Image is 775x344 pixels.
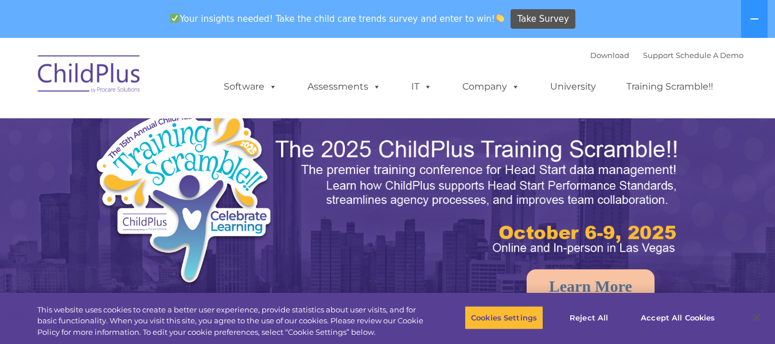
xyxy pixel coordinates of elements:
font: | [590,51,743,60]
a: Company [451,75,531,98]
button: Cookies Settings [465,306,543,330]
a: IT [400,75,443,98]
span: Your insights needed! Take the child care trends survey and enter to win! [166,7,509,30]
a: Assessments [296,75,392,98]
a: University [539,75,607,98]
span: Take Survey [517,9,569,29]
a: Training Scramble!! [615,75,725,98]
span: Phone number [159,123,208,132]
button: Reject All [553,306,625,330]
img: 👏 [496,14,504,22]
button: Accept All Cookies [634,306,721,330]
button: Close [744,305,769,330]
a: Software [212,75,289,98]
div: This website uses cookies to create a better user experience, provide statistics about user visit... [37,304,426,338]
img: ✅ [170,14,179,22]
a: Take Survey [511,9,575,29]
a: Support [643,51,673,60]
a: Download [590,51,629,60]
span: Last name [159,76,194,84]
a: Learn More [527,269,655,304]
a: Schedule A Demo [676,51,743,60]
img: ChildPlus by Procare Solutions [32,47,147,105]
